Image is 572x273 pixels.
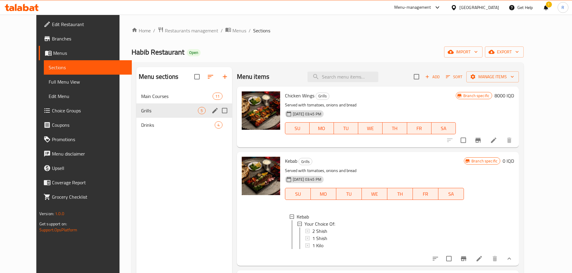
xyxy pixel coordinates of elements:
span: Coupons [52,121,127,129]
span: Get support on: [39,220,67,228]
h2: Menu items [237,72,270,81]
span: Grills [299,158,312,165]
button: Sort [444,72,464,82]
button: SU [285,122,310,134]
input: search [307,72,378,82]
h2: Menu sections [139,72,178,81]
span: Choice Groups [52,107,127,114]
span: Habib Restaurant [132,45,184,59]
span: Grocery Checklist [52,193,127,200]
div: Grills [298,158,312,165]
span: Branch specific [469,158,500,164]
span: MO [312,124,331,133]
li: / [153,27,155,34]
span: Edit Restaurant [52,21,127,28]
button: delete [488,251,502,266]
span: 5 [198,108,205,114]
span: TU [339,190,359,198]
div: Menu-management [394,4,431,11]
button: show more [502,251,516,266]
div: Main Courses11 [136,89,232,103]
button: WE [362,188,387,200]
a: Grocery Checklist [39,190,132,204]
a: Support.OpsPlatform [39,226,77,234]
div: Drinks4 [136,118,232,132]
a: Edit menu item [476,255,483,262]
a: Edit menu item [490,137,497,144]
div: items [198,107,205,114]
button: MO [311,188,336,200]
button: TH [383,122,407,134]
span: 1 Shish [312,235,327,242]
span: Full Menu View [49,78,127,85]
button: Branch-specific-item [471,133,485,147]
span: FR [415,190,436,198]
span: TH [390,190,410,198]
button: SU [285,188,311,200]
span: Add item [423,72,442,82]
button: Add section [218,70,232,84]
span: Main Courses [141,93,213,100]
span: Your Choice Of: [304,220,335,227]
img: Kebab [242,157,280,195]
nav: breadcrumb [132,27,524,34]
span: FR [410,124,429,133]
span: 1.0.0 [55,210,64,218]
span: WE [361,124,380,133]
span: 2 Shish [312,227,327,235]
span: Sort [446,73,462,80]
a: Menus [39,46,132,60]
span: import [449,48,478,56]
button: sort-choices [428,251,443,266]
span: Menus [232,27,246,34]
div: items [213,93,222,100]
li: / [249,27,251,34]
button: TU [334,122,358,134]
span: Restaurants management [165,27,218,34]
div: [GEOGRAPHIC_DATA] [459,4,499,11]
span: Version: [39,210,54,218]
span: SA [441,190,462,198]
span: SA [434,124,453,133]
button: Manage items [466,71,519,82]
span: TU [336,124,356,133]
span: Coverage Report [52,179,127,186]
span: Add [424,73,440,80]
a: Full Menu View [44,75,132,89]
span: Kebab [297,213,309,220]
button: TH [387,188,413,200]
button: Branch-specific-item [456,251,471,266]
span: Edit Menu [49,93,127,100]
a: Coupons [39,118,132,132]
h6: 8000 IQD [495,91,514,100]
a: Sections [44,60,132,75]
button: import [444,46,483,58]
button: edit [210,106,219,115]
button: Add [423,72,442,82]
button: FR [407,122,431,134]
button: delete [502,133,516,147]
span: Grills [141,107,198,114]
a: Menus [225,27,246,34]
button: export [485,46,524,58]
button: SA [431,122,456,134]
span: Select all sections [191,70,203,83]
a: Branches [39,31,132,46]
span: Sections [253,27,270,34]
a: Coverage Report [39,175,132,190]
span: Chicken Wings [285,91,314,100]
span: SU [288,124,307,133]
nav: Menu sections [136,87,232,135]
span: Open [187,50,201,55]
span: Branches [52,35,127,42]
span: Select to update [443,252,455,265]
button: TU [336,188,362,200]
span: 4 [215,122,222,128]
span: WE [364,190,385,198]
a: Edit Menu [44,89,132,103]
a: Restaurants management [158,27,218,34]
a: Edit Restaurant [39,17,132,31]
button: FR [413,188,438,200]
